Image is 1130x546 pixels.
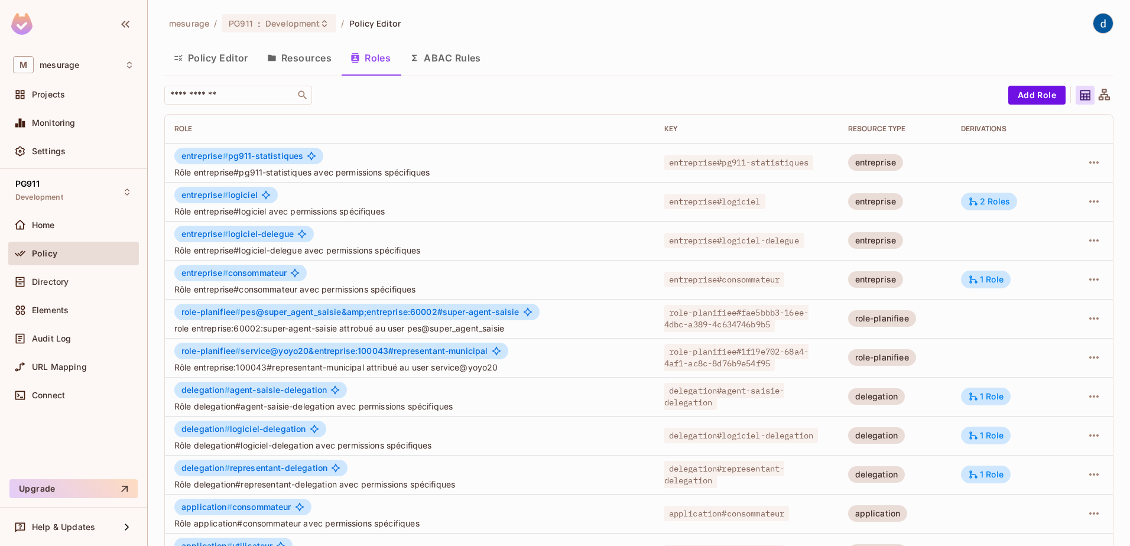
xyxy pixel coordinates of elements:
div: role-planifiee [848,310,916,327]
span: pes@super_agent_saisie&amp;entreprise:60002#super-agent-saisie [181,307,519,317]
span: # [223,151,228,161]
span: Workspace: mesurage [40,60,79,70]
span: Development [265,18,320,29]
span: agent-saisie-delegation [181,385,327,395]
span: role-planifiee [181,307,241,317]
span: Rôle entreprise#pg911-statistiques avec permissions spécifiques [174,167,645,178]
span: entreprise [181,268,228,278]
span: Rôle entreprise:100043#representant-municipal attribué au user service@yoyo20 [174,362,645,373]
div: Role [174,124,645,134]
div: delegation [848,388,905,405]
div: RESOURCE TYPE [848,124,942,134]
span: delegation#representant-delegation [664,461,785,488]
div: 1 Role [968,469,1004,480]
span: Projects [32,90,65,99]
span: Policy [32,249,57,258]
div: entreprise [848,193,904,210]
div: entreprise [848,232,904,249]
span: Rôle delegation#logiciel-delegation avec permissions spécifiques [174,440,645,451]
span: representant-delegation [181,463,327,473]
span: Settings [32,147,66,156]
span: delegation [181,424,230,434]
span: pg911-statistiques [181,151,303,161]
span: Rôle delegation#representant-delegation avec permissions spécifiques [174,479,645,490]
span: # [235,307,241,317]
img: dev 911gcl [1093,14,1113,33]
span: entreprise [181,151,228,161]
span: # [235,346,241,356]
span: Monitoring [32,118,76,128]
span: delegation [181,463,230,473]
span: role entreprise:60002:super-agent-saisie attrobué au user pes@super_agent_saisie [174,323,645,334]
div: delegation [848,466,905,483]
div: role-planifiee [848,349,916,366]
button: Roles [341,43,400,73]
span: # [223,229,228,239]
span: Rôle application#consommateur avec permissions spécifiques [174,518,645,529]
span: application#consommateur [664,506,790,521]
span: entreprise#consommateur [664,272,784,287]
span: consommateur [181,502,291,512]
span: service@yoyo20&entreprise:100043#representant-municipal [181,346,488,356]
span: entreprise [181,190,228,200]
span: PG911 [229,18,253,29]
span: delegation [181,385,230,395]
span: entreprise#pg911-statistiques [664,155,813,170]
button: Add Role [1008,86,1066,105]
span: Policy Editor [349,18,401,29]
span: application [181,502,232,512]
span: Help & Updates [32,522,95,532]
span: role-planifiee [181,346,241,356]
button: Policy Editor [164,43,258,73]
button: Upgrade [9,479,138,498]
span: role-planifiee#1f19e702-68a4-4af1-ac8c-8d76b9e54f95 [664,344,808,371]
li: / [341,18,344,29]
div: delegation [848,427,905,444]
div: 1 Role [968,274,1004,285]
span: logiciel-delegation [181,424,306,434]
div: 1 Role [968,430,1004,441]
span: Rôle delegation#agent-saisie-delegation avec permissions spécifiques [174,401,645,412]
span: Development [15,193,63,202]
div: application [848,505,908,522]
span: delegation#agent-saisie-delegation [664,383,785,410]
span: # [227,502,232,512]
div: 1 Role [968,391,1004,402]
span: entreprise#logiciel [664,194,765,209]
span: # [223,268,228,278]
span: entreprise [181,229,228,239]
span: Audit Log [32,334,71,343]
div: entreprise [848,154,904,171]
button: ABAC Rules [400,43,491,73]
span: PG911 [15,179,40,188]
span: logiciel [181,190,258,200]
span: : [257,19,261,28]
span: Directory [32,277,69,287]
span: Home [32,220,55,230]
span: Connect [32,391,65,400]
button: Resources [258,43,341,73]
div: entreprise [848,271,904,288]
span: the active workspace [169,18,209,29]
li: / [214,18,217,29]
span: role-planifiee#fae5bbb3-16ee-4dbc-a389-4c634746b9b5 [664,305,808,332]
img: SReyMgAAAABJRU5ErkJggg== [11,13,33,35]
span: # [225,463,230,473]
span: # [225,424,230,434]
span: Rôle entreprise#consommateur avec permissions spécifiques [174,284,645,295]
span: URL Mapping [32,362,87,372]
span: entreprise#logiciel-delegue [664,233,804,248]
span: # [223,190,228,200]
div: 2 Roles [968,196,1010,207]
span: delegation#logiciel-delegation [664,428,819,443]
div: Key [664,124,829,134]
span: # [225,385,230,395]
span: consommateur [181,268,287,278]
span: Rôle entreprise#logiciel avec permissions spécifiques [174,206,645,217]
span: logiciel-delegue [181,229,294,239]
span: Rôle entreprise#logiciel-delegue avec permissions spécifiques [174,245,645,256]
span: Elements [32,305,69,315]
div: Derivations [961,124,1055,134]
span: M [13,56,34,73]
